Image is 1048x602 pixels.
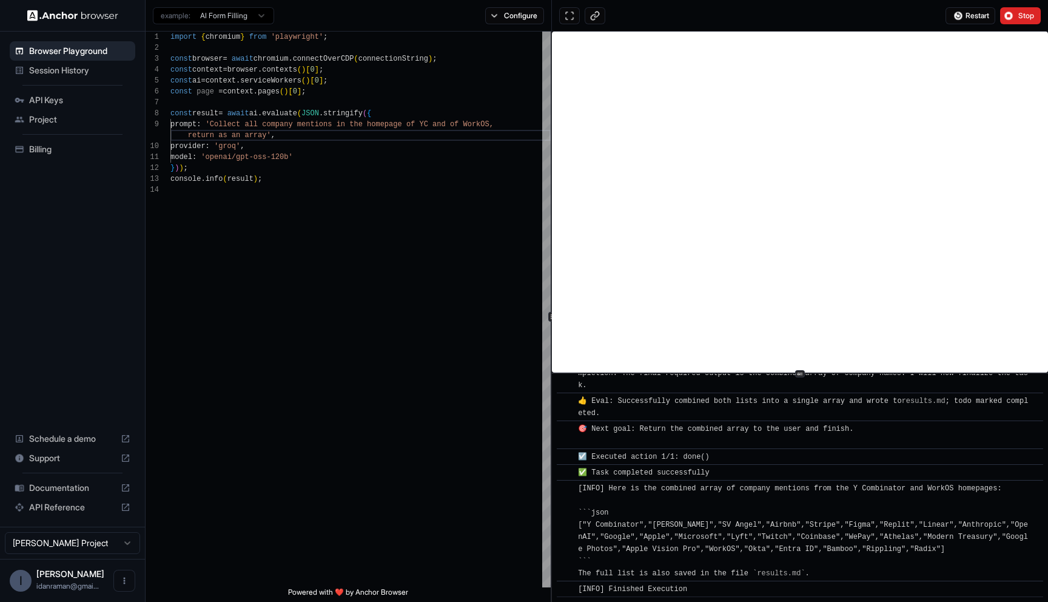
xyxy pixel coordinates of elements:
[280,87,284,96] span: (
[578,468,710,477] span: ✅ Task completed successfully
[196,87,214,96] span: page
[258,109,262,118] span: .
[306,76,310,85] span: )
[170,142,206,150] span: provider
[146,141,159,152] div: 10
[170,33,196,41] span: import
[113,570,135,592] button: Open menu
[29,482,116,494] span: Documentation
[563,482,569,495] span: ​
[966,11,989,21] span: Restart
[563,423,569,435] span: ​
[323,76,327,85] span: ;
[201,76,205,85] span: =
[249,33,267,41] span: from
[262,109,297,118] span: evaluate
[218,109,223,118] span: =
[206,142,210,150] span: :
[29,452,116,464] span: Support
[236,76,240,85] span: .
[192,153,196,161] span: :
[10,498,135,517] div: API Reference
[10,90,135,110] div: API Keys
[288,87,292,96] span: [
[288,587,408,602] span: Powered with ❤️ by Anchor Browser
[757,569,801,578] a: results.md
[146,42,159,53] div: 2
[301,109,319,118] span: JSON
[240,76,301,85] span: serviceWorkers
[258,66,262,74] span: .
[358,55,428,63] span: connectionString
[223,66,227,74] span: =
[170,55,192,63] span: const
[29,501,116,513] span: API Reference
[424,120,494,129] span: C and of WorkOS,
[288,55,292,63] span: .
[170,66,192,74] span: const
[192,66,223,74] span: context
[161,11,190,21] span: example:
[10,140,135,159] div: Billing
[170,87,192,96] span: const
[485,7,544,24] button: Configure
[223,175,227,183] span: (
[563,451,569,463] span: ​
[306,66,310,74] span: [
[223,87,253,96] span: context
[319,76,323,85] span: ]
[170,76,192,85] span: const
[29,45,130,57] span: Browser Playground
[227,66,258,74] span: browser
[1018,11,1035,21] span: Stop
[146,152,159,163] div: 11
[585,7,605,24] button: Copy live view URL
[170,164,175,172] span: }
[192,76,201,85] span: ai
[170,109,192,118] span: const
[578,397,1028,418] span: 👍 Eval: Successfully combined both lists into a single array and wrote to ; todo marked completed.
[563,583,569,595] span: ​
[170,153,192,161] span: model
[227,175,254,183] span: result
[146,75,159,86] div: 5
[179,164,183,172] span: )
[323,33,327,41] span: ;
[902,397,946,405] a: results.md
[10,429,135,448] div: Schedule a demo
[206,175,223,183] span: info
[188,131,271,140] span: return as an array'
[319,66,323,74] span: ;
[29,94,130,106] span: API Keys
[146,163,159,174] div: 12
[354,55,358,63] span: (
[254,175,258,183] span: )
[192,55,223,63] span: browser
[218,87,223,96] span: =
[1000,7,1041,24] button: Stop
[206,120,424,129] span: 'Collect all company mentions in the homepage of Y
[578,453,710,461] span: ☑️ Executed action 1/1: done()
[578,585,687,594] span: [INFO] Finished Execution
[29,433,116,445] span: Schedule a demo
[293,55,354,63] span: connectOverCDP
[146,86,159,97] div: 6
[254,55,289,63] span: chromium
[367,109,371,118] span: {
[232,55,254,63] span: await
[258,87,280,96] span: pages
[29,113,130,126] span: Project
[284,87,288,96] span: )
[10,41,135,61] div: Browser Playground
[301,87,306,96] span: ;
[946,7,995,24] button: Restart
[271,33,323,41] span: 'playwright'
[10,448,135,468] div: Support
[201,153,292,161] span: 'openai/gpt-oss-120b'
[315,76,319,85] span: 0
[578,425,853,445] span: 🎯 Next goal: Return the combined array to the user and finish.
[240,33,244,41] span: }
[184,164,188,172] span: ;
[196,120,201,129] span: :
[206,76,236,85] span: context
